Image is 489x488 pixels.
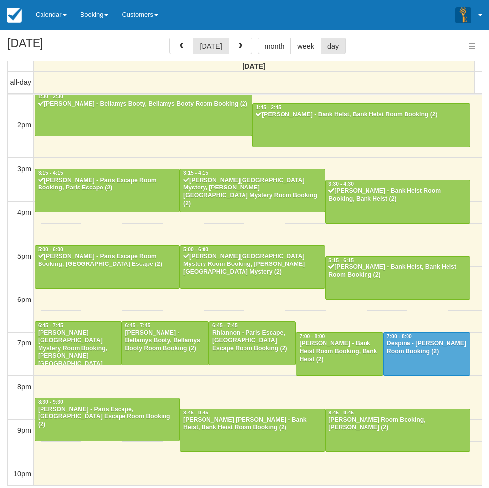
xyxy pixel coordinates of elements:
[321,38,346,54] button: day
[183,253,322,276] div: [PERSON_NAME][GEOGRAPHIC_DATA] Mystery Room Booking, [PERSON_NAME][GEOGRAPHIC_DATA] Mystery (2)
[17,296,31,303] span: 6pm
[17,121,31,129] span: 2pm
[255,111,467,119] div: [PERSON_NAME] - Bank Heist, Bank Heist Room Booking (2)
[183,416,322,432] div: [PERSON_NAME] [PERSON_NAME] - Bank Heist, Bank Heist Room Booking (2)
[13,470,31,478] span: 10pm
[35,245,180,289] a: 5:00 - 6:00[PERSON_NAME] - Paris Escape Room Booking, [GEOGRAPHIC_DATA] Escape (2)
[455,7,471,23] img: A3
[38,253,177,268] div: [PERSON_NAME] - Paris Escape Room Booking, [GEOGRAPHIC_DATA] Escape (2)
[35,92,252,136] a: 1:30 - 2:30[PERSON_NAME] - Bellamys Booty, Bellamys Booty Room Booking (2)
[17,252,31,260] span: 5pm
[38,177,177,192] div: [PERSON_NAME] - Paris Escape Room Booking, Paris Escape (2)
[242,62,266,70] span: [DATE]
[183,170,208,176] span: 3:15 - 4:15
[125,323,150,328] span: 6:45 - 7:45
[290,38,321,54] button: week
[183,410,208,415] span: 8:45 - 9:45
[38,329,119,376] div: [PERSON_NAME][GEOGRAPHIC_DATA] Mystery Room Booking, [PERSON_NAME][GEOGRAPHIC_DATA] Mystery (2)
[325,409,470,452] a: 8:45 - 9:45[PERSON_NAME] Room Booking, [PERSON_NAME] (2)
[386,340,467,356] div: Despina - [PERSON_NAME] Room Booking (2)
[180,409,325,452] a: 8:45 - 9:45[PERSON_NAME] [PERSON_NAME] - Bank Heist, Bank Heist Room Booking (2)
[35,321,122,365] a: 6:45 - 7:45[PERSON_NAME][GEOGRAPHIC_DATA] Mystery Room Booking, [PERSON_NAME][GEOGRAPHIC_DATA] My...
[256,105,281,110] span: 1:45 - 2:45
[124,329,205,353] div: [PERSON_NAME] - Bellamys Booty, Bellamys Booty Room Booking (2)
[328,188,467,203] div: [PERSON_NAME] - Bank Heist Room Booking, Bank Heist (2)
[299,340,380,364] div: [PERSON_NAME] - Bank Heist Room Booking, Bank Heist (2)
[180,245,325,289] a: 5:00 - 6:00[PERSON_NAME][GEOGRAPHIC_DATA] Mystery Room Booking, [PERSON_NAME][GEOGRAPHIC_DATA] My...
[17,165,31,173] span: 3pm
[7,38,132,56] h2: [DATE]
[183,247,208,252] span: 5:00 - 6:00
[35,398,180,441] a: 8:30 - 9:30[PERSON_NAME] - Paris Escape, [GEOGRAPHIC_DATA] Escape Room Booking (2)
[328,410,354,415] span: 8:45 - 9:45
[325,256,470,300] a: 5:15 - 6:15[PERSON_NAME] - Bank Heist, Bank Heist Room Booking (2)
[299,334,325,339] span: 7:00 - 8:00
[212,329,293,353] div: Rhiannon - Paris Escape, [GEOGRAPHIC_DATA] Escape Room Booking (2)
[183,177,322,208] div: [PERSON_NAME][GEOGRAPHIC_DATA] Mystery, [PERSON_NAME][GEOGRAPHIC_DATA] Mystery Room Booking (2)
[180,169,325,212] a: 3:15 - 4:15[PERSON_NAME][GEOGRAPHIC_DATA] Mystery, [PERSON_NAME][GEOGRAPHIC_DATA] Mystery Room Bo...
[328,258,354,263] span: 5:15 - 6:15
[7,8,22,23] img: checkfront-main-nav-mini-logo.png
[209,321,296,365] a: 6:45 - 7:45Rhiannon - Paris Escape, [GEOGRAPHIC_DATA] Escape Room Booking (2)
[38,170,63,176] span: 3:15 - 4:15
[17,426,31,434] span: 9pm
[328,181,354,187] span: 3:30 - 4:30
[387,334,412,339] span: 7:00 - 8:00
[328,416,467,432] div: [PERSON_NAME] Room Booking, [PERSON_NAME] (2)
[122,321,208,365] a: 6:45 - 7:45[PERSON_NAME] - Bellamys Booty, Bellamys Booty Room Booking (2)
[17,383,31,391] span: 8pm
[193,38,229,54] button: [DATE]
[38,399,63,405] span: 8:30 - 9:30
[38,247,63,252] span: 5:00 - 6:00
[258,38,291,54] button: month
[38,323,63,328] span: 6:45 - 7:45
[17,339,31,347] span: 7pm
[38,100,249,108] div: [PERSON_NAME] - Bellamys Booty, Bellamys Booty Room Booking (2)
[328,263,467,279] div: [PERSON_NAME] - Bank Heist, Bank Heist Room Booking (2)
[35,169,180,212] a: 3:15 - 4:15[PERSON_NAME] - Paris Escape Room Booking, Paris Escape (2)
[252,103,470,147] a: 1:45 - 2:45[PERSON_NAME] - Bank Heist, Bank Heist Room Booking (2)
[17,208,31,216] span: 4pm
[10,78,31,86] span: all-day
[383,332,470,375] a: 7:00 - 8:00Despina - [PERSON_NAME] Room Booking (2)
[212,323,238,328] span: 6:45 - 7:45
[296,332,383,375] a: 7:00 - 8:00[PERSON_NAME] - Bank Heist Room Booking, Bank Heist (2)
[325,180,470,223] a: 3:30 - 4:30[PERSON_NAME] - Bank Heist Room Booking, Bank Heist (2)
[38,406,177,429] div: [PERSON_NAME] - Paris Escape, [GEOGRAPHIC_DATA] Escape Room Booking (2)
[38,94,63,99] span: 1:30 - 2:30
